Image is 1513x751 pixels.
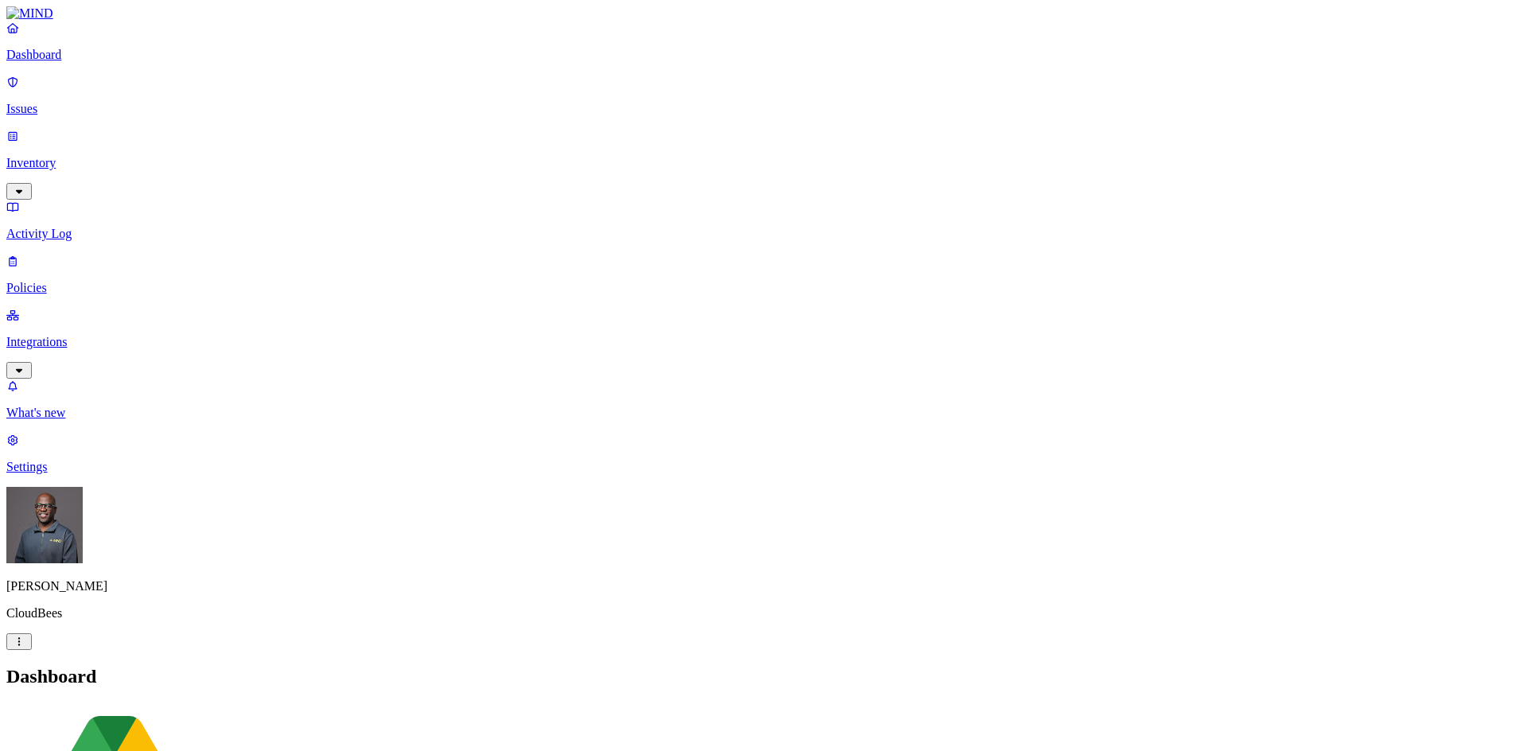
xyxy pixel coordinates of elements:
img: Gregory Thomas [6,487,83,563]
a: What's new [6,379,1507,420]
a: Policies [6,254,1507,295]
p: Inventory [6,156,1507,170]
p: Integrations [6,335,1507,349]
p: Settings [6,460,1507,474]
a: Inventory [6,129,1507,197]
a: Settings [6,433,1507,474]
h2: Dashboard [6,666,1507,687]
p: Activity Log [6,227,1507,241]
a: MIND [6,6,1507,21]
a: Activity Log [6,200,1507,241]
p: What's new [6,406,1507,420]
a: Dashboard [6,21,1507,62]
a: Integrations [6,308,1507,376]
p: [PERSON_NAME] [6,579,1507,593]
p: CloudBees [6,606,1507,621]
p: Dashboard [6,48,1507,62]
p: Policies [6,281,1507,295]
a: Issues [6,75,1507,116]
p: Issues [6,102,1507,116]
img: MIND [6,6,53,21]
